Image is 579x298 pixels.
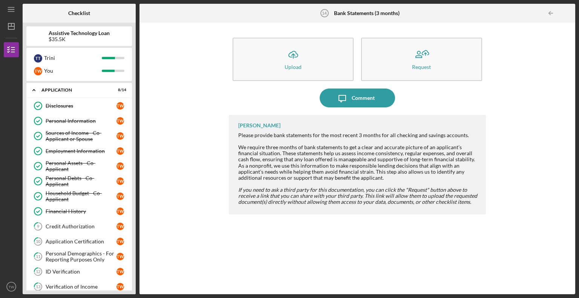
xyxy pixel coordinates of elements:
div: Employment Information [46,148,116,154]
b: Assistive Technology Loan [49,30,110,36]
a: Financial HistoryTW [30,204,128,219]
div: ID Verification [46,269,116,275]
div: T W [116,268,124,275]
div: 8 / 14 [113,88,126,92]
button: Request [361,38,482,81]
a: Personal Debts - Co-ApplicantTW [30,174,128,189]
div: Financial History [46,208,116,214]
tspan: 10 [36,239,41,244]
div: Personal Information [46,118,116,124]
div: T W [116,177,124,185]
button: Upload [233,38,354,81]
tspan: 11 [36,254,40,259]
div: [PERSON_NAME] [238,122,280,128]
text: TW [9,285,15,289]
button: Comment [320,89,395,107]
div: T W [116,117,124,125]
div: $35.5K [49,36,110,42]
div: T W [116,223,124,230]
div: Sources of Income - Co-Applicant or Spouse [46,130,116,142]
div: Personal Assets - Co-Applicant [46,160,116,172]
div: Verification of Income [46,284,116,290]
div: Application Certification [46,238,116,245]
tspan: 14 [322,11,327,15]
button: TW [4,279,19,294]
a: Employment InformationTW [30,144,128,159]
div: Personal Demographics - For Reporting Purposes Only [46,251,116,263]
tspan: 12 [36,269,40,274]
b: Checklist [68,10,90,16]
div: T W [34,67,42,75]
div: Trini [44,52,102,64]
div: Credit Authorization [46,223,116,229]
b: Bank Statements (3 months) [334,10,400,16]
div: T W [116,132,124,140]
div: T W [116,283,124,290]
a: Household Budget - Co-ApplicantTW [30,189,128,204]
div: ​ [238,187,478,205]
div: T W [116,102,124,110]
a: 10Application CertificationTW [30,234,128,249]
a: 12ID VerificationTW [30,264,128,279]
div: T W [116,208,124,215]
a: DisclosuresTW [30,98,128,113]
div: Comment [352,89,375,107]
a: Personal Assets - Co-ApplicantTW [30,159,128,174]
div: Upload [285,64,302,70]
em: If you need to ask a third party for this documentation, you can click the "Request" button above... [238,186,477,205]
div: T W [116,238,124,245]
div: Household Budget - Co-Applicant [46,190,116,202]
div: T W [116,162,124,170]
a: 13Verification of IncomeTW [30,279,128,294]
div: You [44,64,102,77]
a: 9Credit AuthorizationTW [30,219,128,234]
div: T W [116,193,124,200]
a: 11Personal Demographics - For Reporting Purposes OnlyTW [30,249,128,264]
div: Disclosures [46,103,116,109]
div: Application [41,88,107,92]
tspan: 13 [36,284,40,289]
div: T W [116,147,124,155]
div: We require three months of bank statements to get a clear and accurate picture of an applicant’s ... [238,144,478,181]
div: Personal Debts - Co-Applicant [46,175,116,187]
div: Please provide bank statements for the most recent 3 months for all checking and savings accounts. [238,132,478,138]
tspan: 9 [37,224,40,229]
a: Sources of Income - Co-Applicant or SpouseTW [30,128,128,144]
div: T T [34,54,42,63]
a: Personal InformationTW [30,113,128,128]
div: T W [116,253,124,260]
div: Request [412,64,431,70]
